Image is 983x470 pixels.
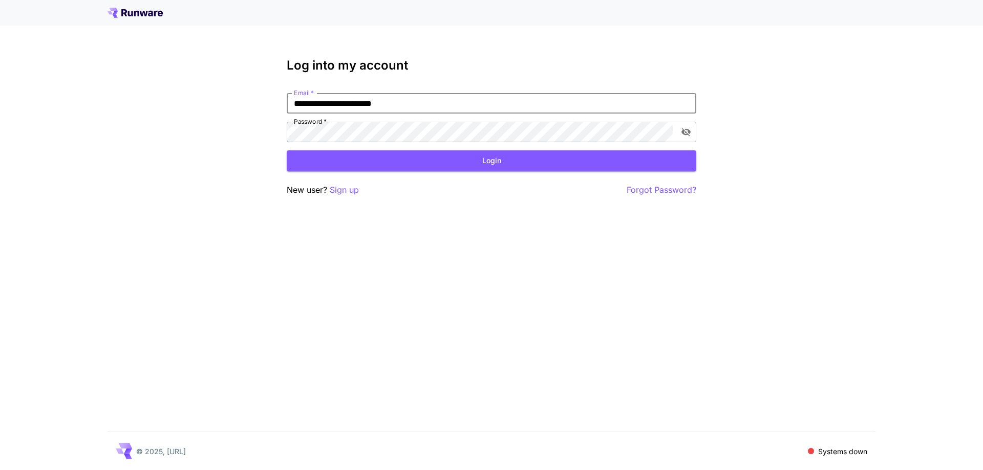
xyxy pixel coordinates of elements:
[330,184,359,196] button: Sign up
[287,150,696,171] button: Login
[294,117,327,126] label: Password
[287,58,696,73] h3: Log into my account
[287,184,359,196] p: New user?
[627,184,696,196] button: Forgot Password?
[294,88,314,97] label: Email
[818,446,867,457] p: Systems down
[677,123,695,141] button: toggle password visibility
[136,446,186,457] p: © 2025, [URL]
